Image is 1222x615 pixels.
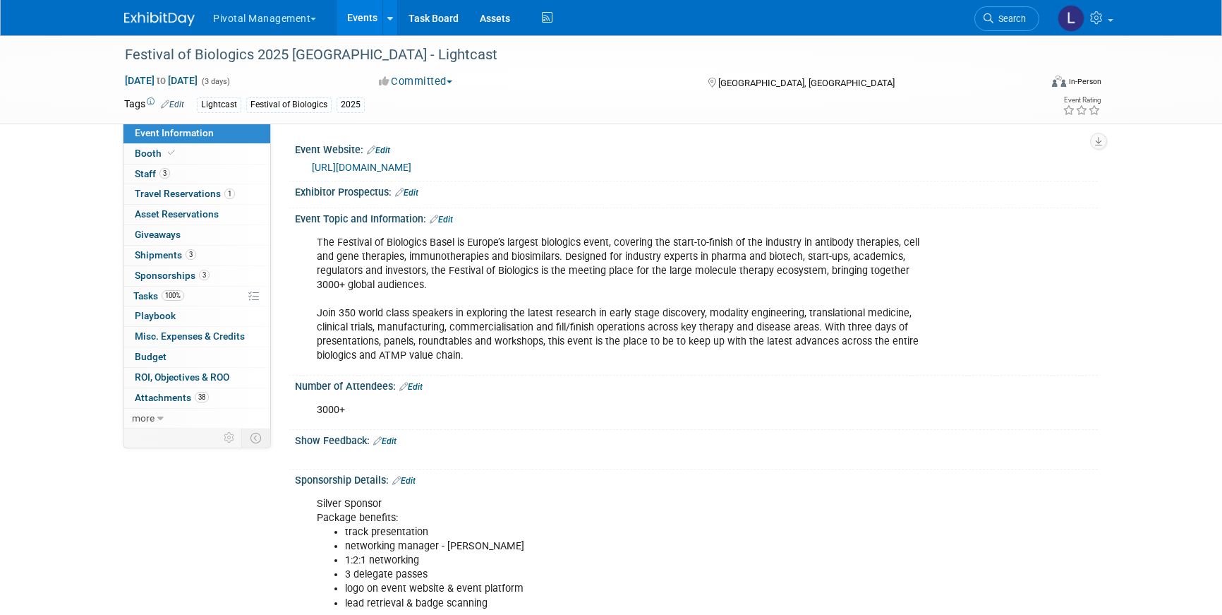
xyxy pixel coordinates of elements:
span: [DATE] [DATE] [124,74,198,87]
div: Event Format [956,73,1101,95]
div: The Festival of Biologics Basel is Europe’s largest biologics event, covering the start-to-finish... [307,229,943,371]
td: Personalize Event Tab Strip [217,429,242,447]
span: more [132,412,155,424]
a: ROI, Objectives & ROO [123,368,270,388]
span: Booth [135,148,178,159]
span: Sponsorships [135,270,210,281]
div: Festival of Biologics [246,97,332,112]
a: [URL][DOMAIN_NAME] [312,162,411,173]
span: 3 [159,168,170,179]
li: track presentation [345,525,934,539]
span: Staff [135,168,170,179]
td: Tags [124,97,184,113]
span: Giveaways [135,229,181,240]
span: Budget [135,351,167,362]
div: 2025 [337,97,365,112]
div: Event Website: [295,139,1098,157]
li: networking manager - [PERSON_NAME] [345,539,934,554]
span: 100% [162,290,184,301]
span: (3 days) [200,77,230,86]
li: lead retrieval & badge scanning [345,597,934,611]
a: Budget [123,347,270,367]
a: Event Information [123,124,270,143]
span: 3 [186,249,196,260]
div: Show Feedback: [295,430,1098,448]
a: Giveaways [123,225,270,245]
li: 3 delegate passes [345,568,934,582]
li: logo on event website & event platform [345,582,934,596]
a: Tasks100% [123,287,270,306]
a: Asset Reservations [123,205,270,225]
a: Shipments3 [123,246,270,265]
a: Travel Reservations1 [123,184,270,204]
a: Misc. Expenses & Credits [123,327,270,347]
img: Format-Inperson.png [1052,76,1066,87]
span: Misc. Expenses & Credits [135,330,245,342]
td: Toggle Event Tabs [242,429,271,447]
span: to [155,75,168,86]
span: Playbook [135,310,176,321]
div: Event Topic and Information: [295,208,1098,227]
div: Number of Attendees: [295,376,1098,394]
a: Edit [373,436,397,446]
span: 38 [195,392,209,402]
img: ExhibitDay [124,12,195,26]
div: Festival of Biologics 2025 [GEOGRAPHIC_DATA] - Lightcast [120,42,1018,68]
span: ROI, Objectives & ROO [135,371,229,383]
span: Asset Reservations [135,208,219,220]
button: Committed [374,74,458,89]
span: Search [993,13,1026,24]
span: Travel Reservations [135,188,235,199]
a: Edit [392,476,416,486]
div: Event Rating [1063,97,1101,104]
span: Event Information [135,127,214,138]
span: Attachments [135,392,209,403]
span: [GEOGRAPHIC_DATA], [GEOGRAPHIC_DATA] [718,78,895,88]
div: In-Person [1068,76,1101,87]
a: Edit [161,100,184,109]
span: 3 [199,270,210,280]
a: Edit [367,145,390,155]
div: Lightcast [197,97,241,112]
span: 1 [224,189,235,199]
a: Edit [399,382,423,392]
a: Booth [123,144,270,164]
a: Sponsorships3 [123,266,270,286]
span: Tasks [133,290,184,301]
div: Exhibitor Prospectus: [295,181,1098,200]
a: more [123,409,270,429]
img: Leslie Pelton [1058,5,1084,32]
span: Shipments [135,249,196,261]
a: Edit [430,215,453,225]
i: Booth reservation complete [168,149,175,157]
li: 1:2:1 networking [345,554,934,568]
a: Search [974,6,1039,31]
a: Playbook [123,306,270,326]
a: Attachments38 [123,388,270,408]
a: Staff3 [123,165,270,184]
a: Edit [395,188,418,198]
div: Sponsorship Details: [295,470,1098,488]
div: 3000+ [307,396,943,424]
